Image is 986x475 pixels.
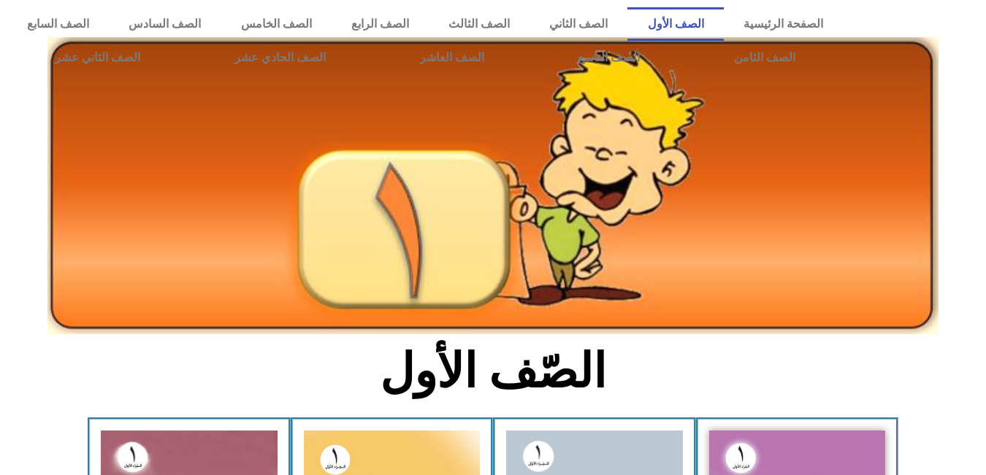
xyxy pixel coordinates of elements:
[332,7,429,41] a: الصف الرابع
[687,41,843,74] a: الصف الثامن
[7,7,109,41] a: الصف السابع
[252,343,735,400] h2: الصّف الأول
[531,41,687,74] a: الصف التاسع
[7,41,187,74] a: الصف الثاني عشر
[429,7,530,41] a: الصف الثالث
[221,7,332,41] a: الصف الخامس
[187,41,372,74] a: الصف الحادي عشر
[109,7,221,41] a: الصف السادس
[530,7,627,41] a: الصف الثاني
[627,7,723,41] a: الصف الأول
[724,7,843,41] a: الصفحة الرئيسية
[372,41,531,74] a: الصف العاشر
